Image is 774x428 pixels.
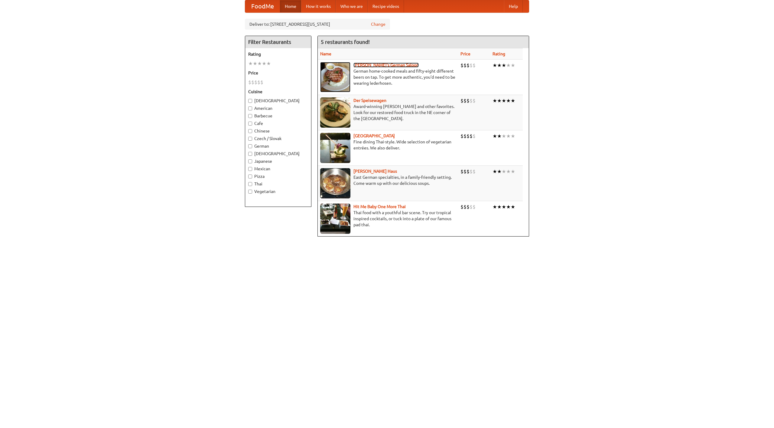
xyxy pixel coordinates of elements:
li: ★ [502,168,506,175]
li: ★ [502,133,506,139]
h5: Rating [248,51,308,57]
li: $ [257,79,260,86]
li: ★ [262,60,266,67]
li: ★ [493,62,497,69]
li: $ [463,168,467,175]
label: American [248,105,308,111]
li: $ [460,97,463,104]
label: Mexican [248,166,308,172]
li: ★ [511,204,515,210]
a: Change [371,21,385,27]
a: FoodMe [245,0,280,12]
li: ★ [502,62,506,69]
li: ★ [502,204,506,210]
input: American [248,106,252,110]
input: [DEMOGRAPHIC_DATA] [248,99,252,103]
input: Vegetarian [248,190,252,194]
li: ★ [493,204,497,210]
li: $ [470,168,473,175]
img: esthers.jpg [320,62,350,92]
li: $ [260,79,263,86]
li: $ [254,79,257,86]
li: $ [460,62,463,69]
li: ★ [506,97,511,104]
a: Home [280,0,301,12]
label: Barbecue [248,113,308,119]
h4: Filter Restaurants [245,36,311,48]
input: Barbecue [248,114,252,118]
li: $ [460,133,463,139]
li: $ [467,168,470,175]
li: $ [467,62,470,69]
li: ★ [257,60,262,67]
a: How it works [301,0,336,12]
a: [PERSON_NAME]'s German Saloon [353,63,419,67]
li: ★ [493,97,497,104]
li: ★ [253,60,257,67]
li: ★ [511,97,515,104]
input: Thai [248,182,252,186]
li: ★ [497,204,502,210]
input: Japanese [248,159,252,163]
li: $ [470,133,473,139]
a: Help [504,0,523,12]
li: ★ [497,97,502,104]
li: $ [473,168,476,175]
p: East German specialties, in a family-friendly setting. Come warm up with our delicious soups. [320,174,456,186]
li: ★ [506,168,511,175]
li: $ [460,204,463,210]
p: Thai food with a youthful bar scene. Try our tropical inspired cocktails, or tuck into a plate of... [320,210,456,228]
li: ★ [248,60,253,67]
label: Japanese [248,158,308,164]
li: $ [473,97,476,104]
a: [GEOGRAPHIC_DATA] [353,133,395,138]
b: Der Speisewagen [353,98,386,103]
p: Fine dining Thai-style. Wide selection of vegetarian entrées. We also deliver. [320,139,456,151]
label: Thai [248,181,308,187]
img: kohlhaus.jpg [320,168,350,198]
li: ★ [506,62,511,69]
li: $ [463,133,467,139]
li: ★ [511,133,515,139]
li: $ [470,62,473,69]
input: [DEMOGRAPHIC_DATA] [248,152,252,156]
input: Chinese [248,129,252,133]
li: $ [467,204,470,210]
input: Cafe [248,122,252,126]
li: $ [467,97,470,104]
li: $ [460,168,463,175]
label: [DEMOGRAPHIC_DATA] [248,98,308,104]
li: $ [470,97,473,104]
a: Rating [493,51,505,56]
li: ★ [266,60,271,67]
li: $ [248,79,251,86]
img: satay.jpg [320,133,350,163]
label: German [248,143,308,149]
h5: Price [248,70,308,76]
li: ★ [497,133,502,139]
li: $ [470,204,473,210]
a: Who we are [336,0,368,12]
a: Price [460,51,470,56]
li: ★ [497,62,502,69]
li: $ [473,62,476,69]
input: German [248,144,252,148]
label: Chinese [248,128,308,134]
label: Cafe [248,120,308,126]
b: Hit Me Baby One More Thai [353,204,406,209]
li: ★ [493,133,497,139]
li: ★ [497,168,502,175]
ng-pluralize: 5 restaurants found! [321,39,370,45]
div: Deliver to: [STREET_ADDRESS][US_STATE] [245,19,390,30]
input: Pizza [248,175,252,178]
label: Pizza [248,173,308,179]
li: ★ [511,168,515,175]
a: Recipe videos [368,0,404,12]
li: $ [463,97,467,104]
li: ★ [511,62,515,69]
li: $ [473,133,476,139]
a: [PERSON_NAME] Haus [353,169,397,174]
li: ★ [493,168,497,175]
